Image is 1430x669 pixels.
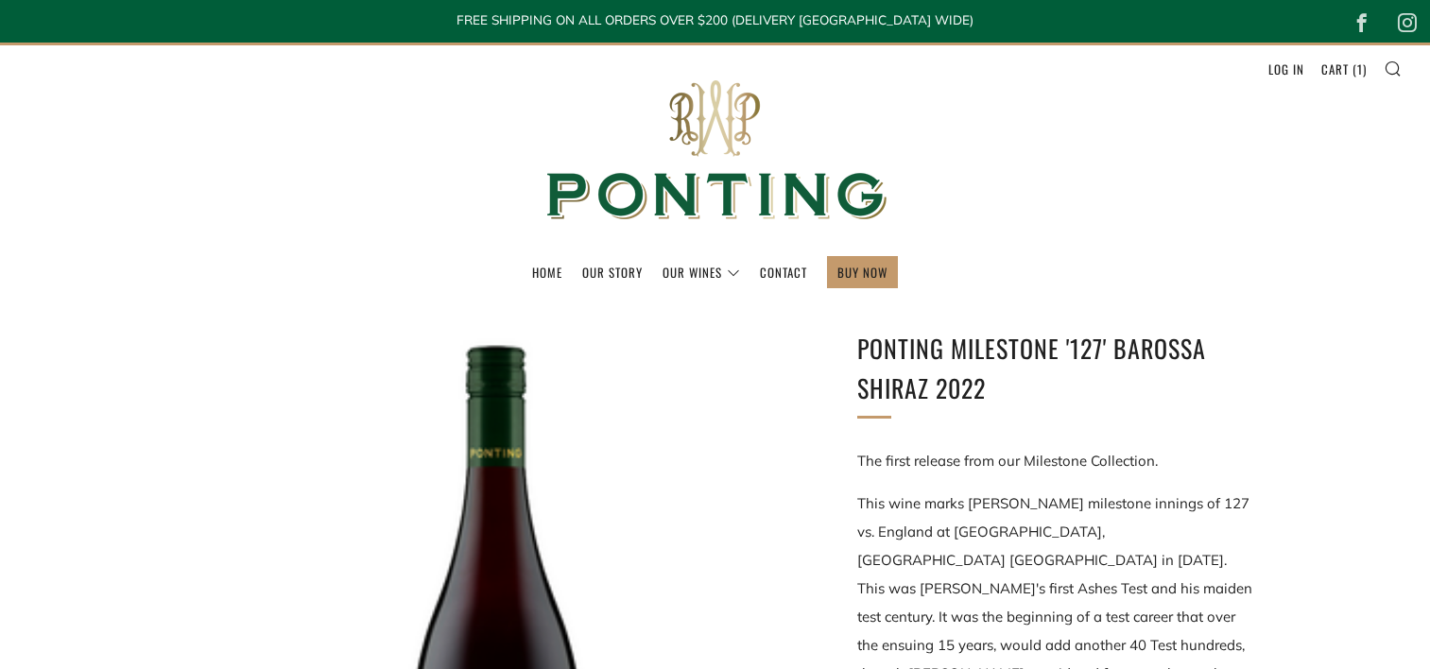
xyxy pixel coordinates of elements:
a: Our Story [582,257,643,287]
a: Home [532,257,562,287]
span: 1 [1357,60,1363,78]
h1: Ponting Milestone '127' Barossa Shiraz 2022 [857,329,1254,407]
a: Contact [760,257,807,287]
a: BUY NOW [837,257,887,287]
a: Cart (1) [1321,54,1367,84]
a: Log in [1268,54,1304,84]
a: Our Wines [663,257,740,287]
img: Ponting Wines [526,45,905,256]
p: The first release from our Milestone Collection. [857,447,1254,475]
